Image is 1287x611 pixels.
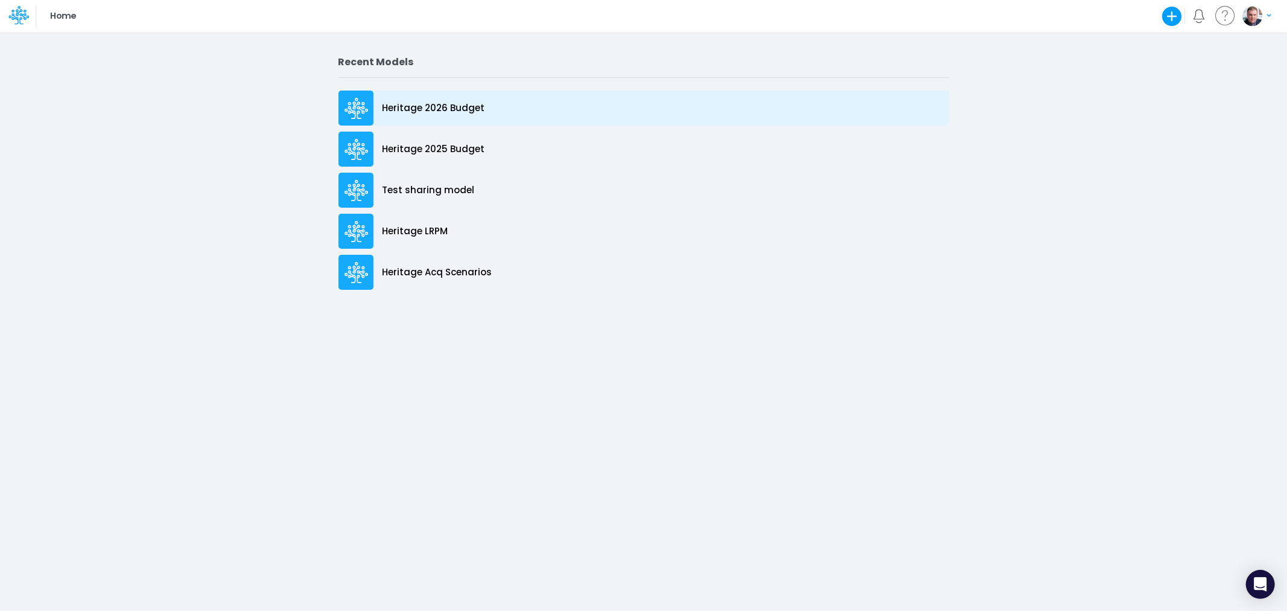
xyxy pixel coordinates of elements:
p: Home [50,10,76,23]
p: Heritage Acq Scenarios [383,266,492,280]
a: Heritage 2026 Budget [338,88,949,129]
h2: Recent Models [338,56,949,68]
a: Heritage 2025 Budget [338,129,949,170]
a: Heritage Acq Scenarios [338,252,949,293]
p: Test sharing model [383,184,475,197]
p: Heritage 2025 Budget [383,142,485,156]
a: Notifications [1192,9,1206,23]
p: Heritage LRPM [383,225,448,238]
p: Heritage 2026 Budget [383,101,485,115]
a: Heritage LRPM [338,211,949,252]
a: Test sharing model [338,170,949,211]
div: Open Intercom Messenger [1246,570,1275,599]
